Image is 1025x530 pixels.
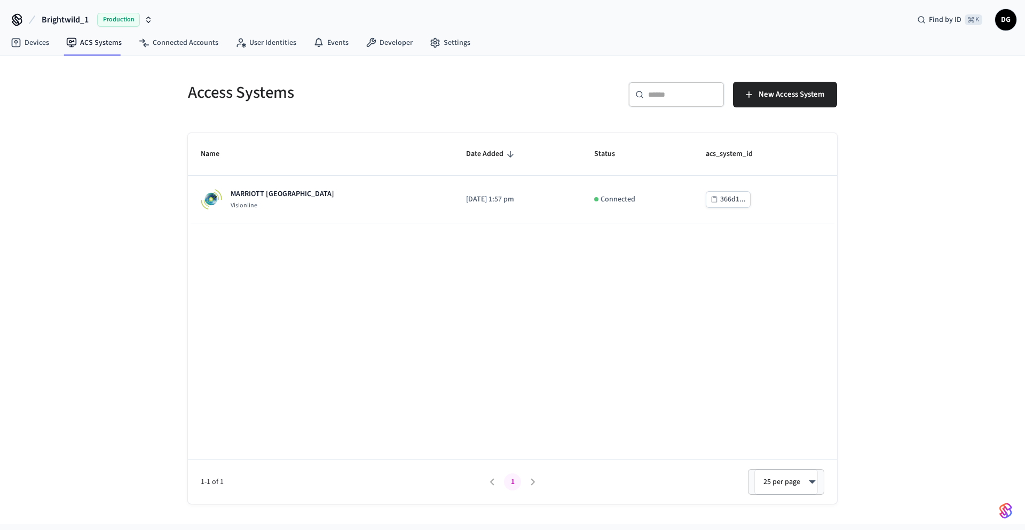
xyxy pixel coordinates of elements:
nav: pagination navigation [482,473,543,490]
span: ⌘ K [965,14,982,25]
a: Settings [421,33,479,52]
span: DG [996,10,1015,29]
a: User Identities [227,33,305,52]
p: Connected [601,194,635,205]
a: Events [305,33,357,52]
button: DG [995,9,1016,30]
a: Devices [2,33,58,52]
span: acs_system_id [706,146,767,162]
button: page 1 [504,473,521,490]
h5: Access Systems [188,82,506,104]
div: 366d1... [720,193,746,206]
button: New Access System [733,82,837,107]
p: [DATE] 1:57 pm [466,194,569,205]
span: 1-1 of 1 [201,477,482,488]
div: 25 per page [754,469,818,495]
img: SeamLogoGradient.69752ec5.svg [999,502,1012,519]
a: Connected Accounts [130,33,227,52]
span: Date Added [466,146,517,162]
a: Developer [357,33,421,52]
span: Brightwild_1 [42,13,89,26]
p: MARRIOTT [GEOGRAPHIC_DATA] [231,189,334,199]
table: sticky table [188,133,837,223]
button: 366d1... [706,191,751,208]
img: Visionline Logo [201,189,222,210]
span: Find by ID [929,14,961,25]
p: Visionline [231,201,334,210]
a: ACS Systems [58,33,130,52]
span: New Access System [759,88,824,102]
span: Production [97,13,140,27]
span: Name [201,146,233,162]
span: Status [594,146,629,162]
div: Find by ID⌘ K [909,10,991,29]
